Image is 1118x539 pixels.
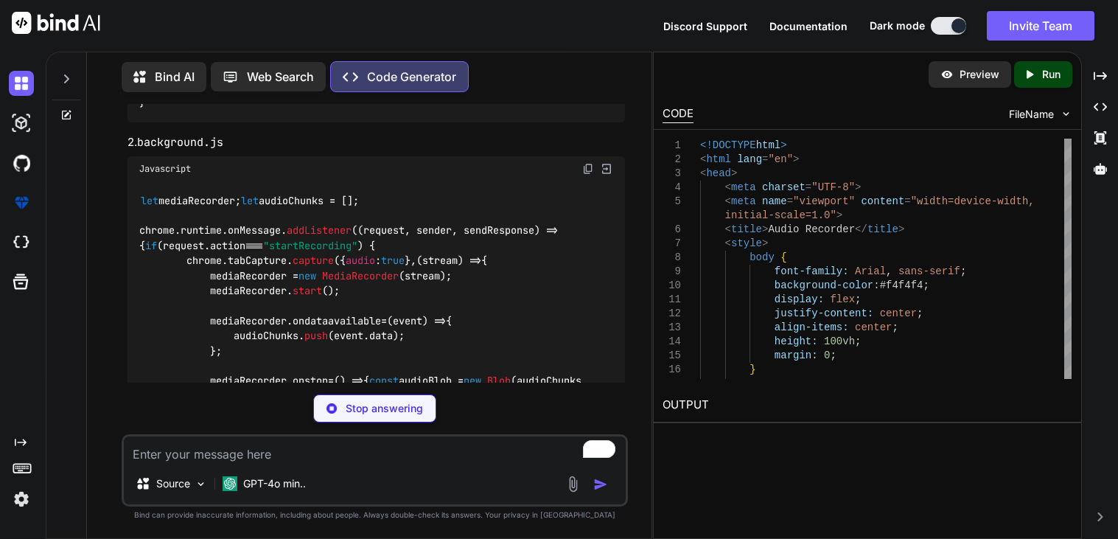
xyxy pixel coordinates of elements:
span: head [707,167,732,179]
span: ( ) => [357,224,558,237]
span: html [707,153,732,165]
span: 0 [824,350,830,361]
span: < [700,153,706,165]
h4: 2. [127,134,625,151]
img: attachment [565,476,581,493]
span: ; [831,350,836,361]
code: background.js [137,135,223,150]
span: = [762,153,768,165]
span: flex [831,293,856,305]
span: Audio Recorder [769,223,856,235]
span: < [725,223,731,235]
span: body [750,251,775,263]
p: Code Generator [367,68,456,86]
button: Invite Team [987,11,1094,41]
span: push [304,330,328,343]
span: let [241,194,259,207]
p: Bind AI [155,68,195,86]
div: 15 [663,349,681,363]
span: ondataavailable [293,314,381,327]
span: MediaRecorder [322,269,399,282]
p: Stop answering [346,401,423,416]
span: onstop [293,375,328,388]
span: ; [917,307,923,319]
div: 16 [663,363,681,377]
span: Javascript [139,163,191,175]
span: let [141,194,158,207]
span: "width=device-width, [911,195,1035,207]
p: Preview [960,67,999,82]
img: settings [9,487,34,512]
div: 5 [663,195,681,209]
span: tabCapture [228,254,287,268]
p: GPT-4o min.. [243,476,306,491]
span: name [762,195,787,207]
span: "viewport" [793,195,855,207]
span: background-color: [775,279,880,291]
span: Discord Support [663,20,747,32]
img: darkAi-studio [9,111,34,136]
p: Bind can provide inaccurate information, including about people. Always double-check its answers.... [122,510,628,521]
span: display: [775,293,824,305]
span: ( ) => [416,254,481,268]
h2: OUTPUT [654,388,1081,422]
img: chevron down [1060,108,1072,120]
div: 6 [663,223,681,237]
span: > [898,223,904,235]
span: stream [422,254,458,268]
div: 10 [663,279,681,293]
span: () => [334,375,363,388]
span: runtime [181,224,222,237]
span: title [867,223,898,235]
span: "en" [769,153,794,165]
span: Arial [855,265,886,277]
span: </ [855,223,867,235]
span: if [145,239,157,252]
button: Discord Support [663,18,747,34]
button: Documentation [769,18,848,34]
span: ; [855,335,861,347]
div: 12 [663,307,681,321]
span: initial-scale=1.0" [725,209,836,221]
span: = [806,181,811,193]
span: event [393,314,422,327]
span: lang [738,153,763,165]
p: Web Search [247,68,314,86]
span: meta [731,195,756,207]
div: 4 [663,181,681,195]
span: margin: [775,350,818,361]
img: preview [940,68,954,81]
span: capture [293,254,334,268]
img: GPT-4o mini [223,476,237,491]
div: 9 [663,265,681,279]
img: copy [582,163,594,175]
img: Bind AI [12,12,100,34]
span: 100vh [824,335,855,347]
span: addListener [287,224,352,237]
span: new [464,375,481,388]
span: <!DOCTYPE [700,139,756,151]
span: FileName [1009,107,1054,122]
div: CODE [663,105,693,123]
span: Dark mode [870,18,925,33]
span: new [298,269,316,282]
span: > [836,209,842,221]
span: center [855,321,892,333]
span: < [725,195,731,207]
span: < [725,181,731,193]
span: Blob [487,375,511,388]
span: > [762,223,768,235]
span: "UTF-8" [811,181,855,193]
span: align-items: [775,321,849,333]
span: const [369,375,399,388]
span: > [855,181,861,193]
img: githubDark [9,150,34,175]
span: title [731,223,762,235]
div: 2 [663,153,681,167]
span: { [780,251,786,263]
div: 3 [663,167,681,181]
span: content [862,195,905,207]
span: charset [762,181,806,193]
span: action [210,239,245,252]
div: 17 [663,377,681,391]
